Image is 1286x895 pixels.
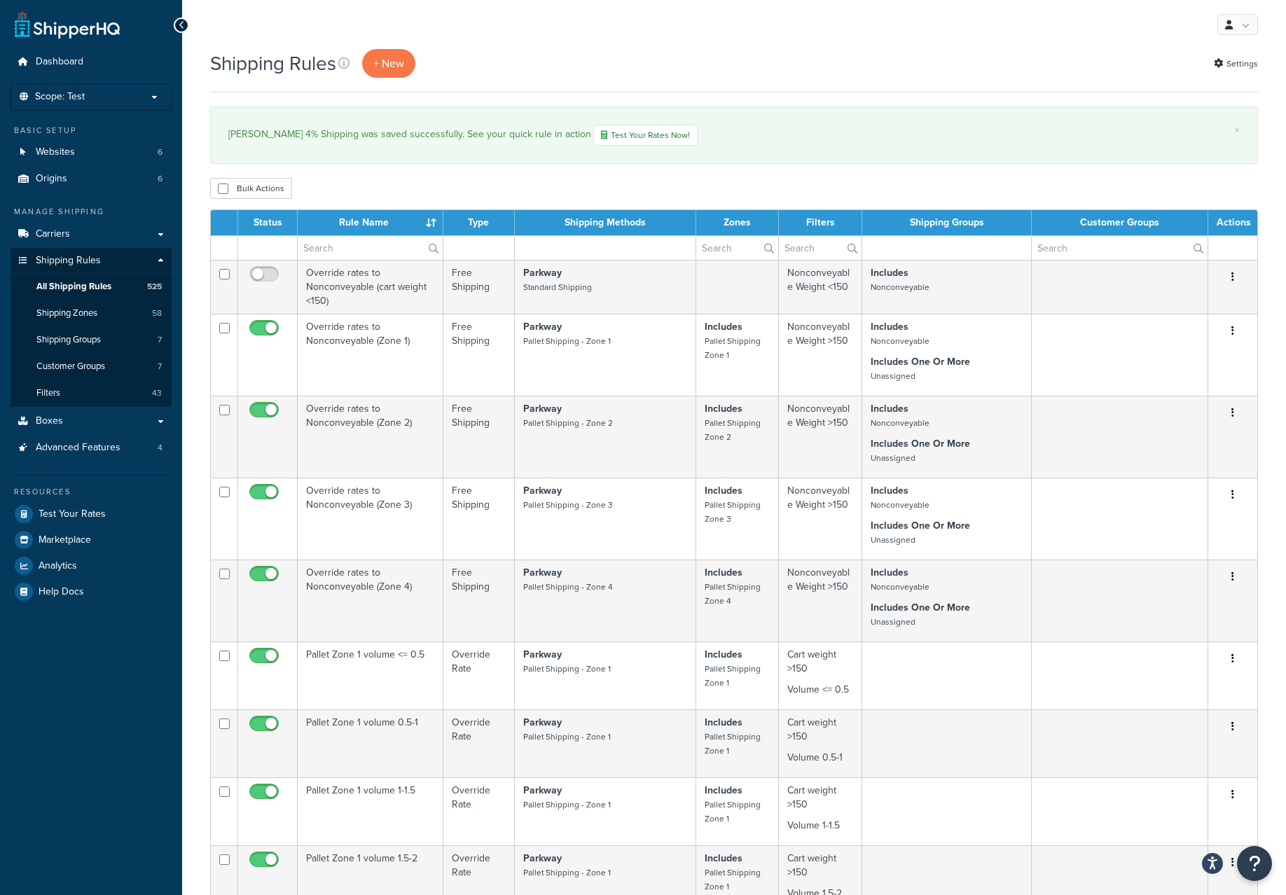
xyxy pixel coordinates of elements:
[871,335,929,347] small: Nonconveyable
[779,478,862,560] td: Nonconveyable Weight >150
[11,327,172,353] a: Shipping Groups 7
[35,91,85,103] span: Scope: Test
[705,647,742,662] strong: Includes
[11,553,172,578] a: Analytics
[705,483,742,498] strong: Includes
[787,819,853,833] p: Volume 1-1.5
[1208,210,1257,235] th: Actions
[443,777,516,845] td: Override Rate
[705,730,761,757] small: Pallet Shipping Zone 1
[705,715,742,730] strong: Includes
[158,442,163,454] span: 4
[871,281,929,293] small: Nonconveyable
[298,260,443,314] td: Override rates to Nonconveyable (cart weight <150)
[443,560,516,641] td: Free Shipping
[523,730,611,743] small: Pallet Shipping - Zone 1
[11,300,172,326] a: Shipping Zones 58
[11,486,172,498] div: Resources
[871,319,908,334] strong: Includes
[298,709,443,777] td: Pallet Zone 1 volume 0.5-1
[871,265,908,280] strong: Includes
[705,783,742,798] strong: Includes
[210,178,292,199] button: Bulk Actions
[443,641,516,709] td: Override Rate
[705,866,761,893] small: Pallet Shipping Zone 1
[298,560,443,641] td: Override rates to Nonconveyable (Zone 4)
[11,125,172,137] div: Basic Setup
[523,581,613,593] small: Pallet Shipping - Zone 4
[158,173,163,185] span: 6
[36,361,105,373] span: Customer Groups
[705,662,761,689] small: Pallet Shipping Zone 1
[523,265,562,280] strong: Parkway
[779,236,862,260] input: Search
[779,709,862,777] td: Cart weight >150
[36,307,97,319] span: Shipping Zones
[443,396,516,478] td: Free Shipping
[11,248,172,408] li: Shipping Rules
[298,478,443,560] td: Override rates to Nonconveyable (Zone 3)
[298,641,443,709] td: Pallet Zone 1 volume <= 0.5
[523,866,611,879] small: Pallet Shipping - Zone 1
[523,565,562,580] strong: Parkway
[11,408,172,434] a: Boxes
[11,274,172,300] a: All Shipping Rules 525
[11,248,172,274] a: Shipping Rules
[443,260,516,314] td: Free Shipping
[705,401,742,416] strong: Includes
[871,581,929,593] small: Nonconveyable
[11,139,172,165] li: Websites
[11,354,172,380] li: Customer Groups
[36,442,120,454] span: Advanced Features
[1234,125,1240,136] a: ×
[779,210,862,235] th: Filters
[1032,210,1208,235] th: Customer Groups
[15,11,120,39] a: ShipperHQ Home
[298,210,443,235] th: Rule Name : activate to sort column ascending
[871,518,970,533] strong: Includes One Or More
[787,683,853,697] p: Volume <= 0.5
[871,534,915,546] small: Unassigned
[39,586,84,598] span: Help Docs
[1237,846,1272,881] button: Open Resource Center
[705,581,761,607] small: Pallet Shipping Zone 4
[871,354,970,369] strong: Includes One Or More
[36,255,101,267] span: Shipping Rules
[36,387,60,399] span: Filters
[523,319,562,334] strong: Parkway
[705,335,761,361] small: Pallet Shipping Zone 1
[152,307,162,319] span: 58
[871,417,929,429] small: Nonconveyable
[779,777,862,845] td: Cart weight >150
[39,560,77,572] span: Analytics
[515,210,696,235] th: Shipping Methods
[210,50,336,77] h1: Shipping Rules
[705,851,742,866] strong: Includes
[11,579,172,604] a: Help Docs
[871,600,970,615] strong: Includes One Or More
[523,715,562,730] strong: Parkway
[705,499,761,525] small: Pallet Shipping Zone 3
[523,281,592,293] small: Standard Shipping
[871,565,908,580] strong: Includes
[11,49,172,75] a: Dashboard
[11,139,172,165] a: Websites 6
[11,221,172,247] a: Carriers
[362,49,415,78] p: + New
[11,501,172,527] li: Test Your Rates
[158,146,163,158] span: 6
[523,483,562,498] strong: Parkway
[871,436,970,451] strong: Includes One Or More
[523,783,562,798] strong: Parkway
[158,334,162,346] span: 7
[705,798,761,825] small: Pallet Shipping Zone 1
[523,647,562,662] strong: Parkway
[871,370,915,382] small: Unassigned
[11,527,172,553] a: Marketplace
[523,499,613,511] small: Pallet Shipping - Zone 3
[11,166,172,192] a: Origins 6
